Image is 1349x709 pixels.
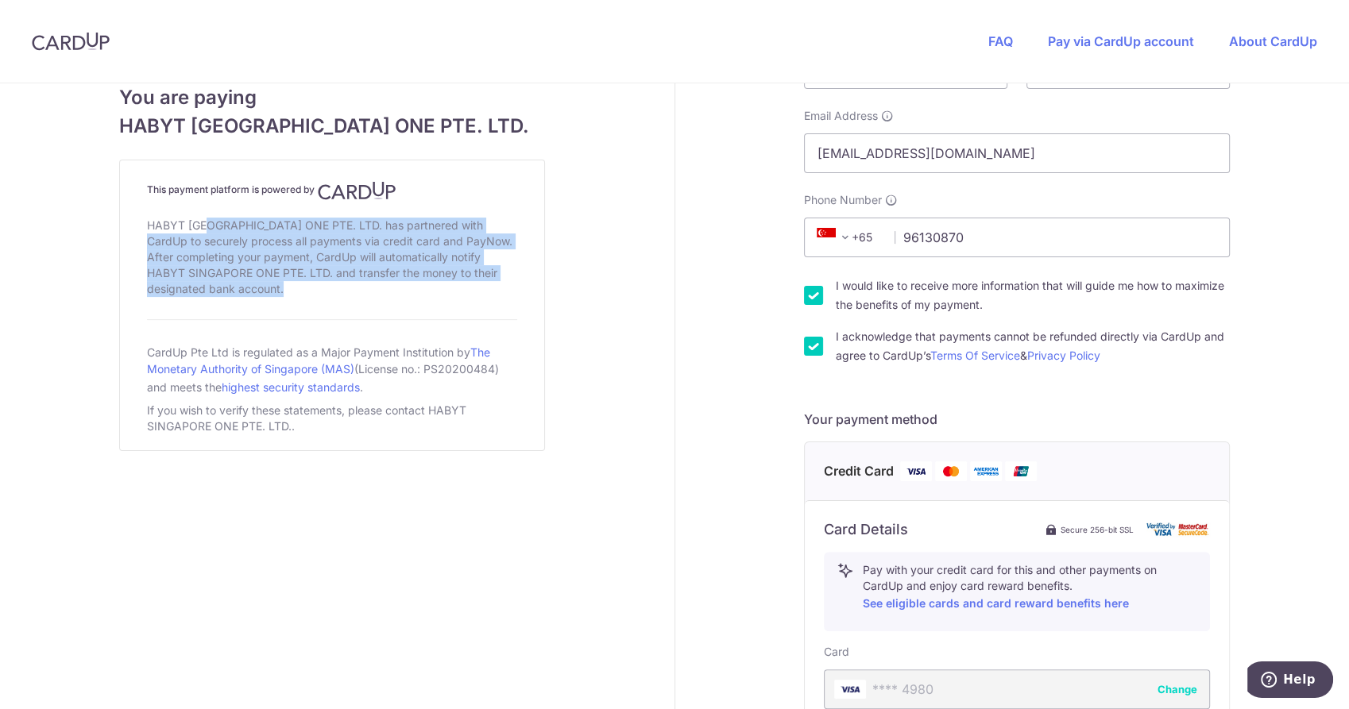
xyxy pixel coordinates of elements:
span: Email Address [804,108,878,124]
a: About CardUp [1229,33,1317,49]
label: Card [824,644,849,660]
img: Mastercard [935,461,967,481]
img: American Express [970,461,1002,481]
a: Pay via CardUp account [1048,33,1194,49]
label: I would like to receive more information that will guide me how to maximize the benefits of my pa... [836,276,1230,314]
div: If you wish to verify these statements, please contact HABYT SINGAPORE ONE PTE. LTD.. [147,399,517,437]
a: See eligible cards and card reward benefits here [863,596,1129,610]
span: HABYT [GEOGRAPHIC_DATA] ONE PTE. LTD. [119,112,545,141]
button: Change [1158,681,1197,697]
img: CardUp [32,32,110,51]
img: Visa [900,461,932,481]
span: +65 [812,228,883,247]
a: Terms Of Service [930,349,1020,362]
span: Phone Number [804,192,882,208]
h5: Your payment method [804,410,1230,429]
a: Privacy Policy [1027,349,1100,362]
span: +65 [817,228,855,247]
div: CardUp Pte Ltd is regulated as a Major Payment Institution by (License no.: PS20200484) and meets... [147,339,517,399]
p: Pay with your credit card for this and other payments on CardUp and enjoy card reward benefits. [863,562,1196,613]
span: You are paying [119,83,545,112]
img: Union Pay [1005,461,1037,481]
label: I acknowledge that payments cannot be refunded directly via CardUp and agree to CardUp’s & [836,327,1230,365]
img: CardUp [318,181,396,200]
a: FAQ [988,33,1013,49]
span: Credit Card [824,461,894,481]
span: Secure 256-bit SSL [1061,523,1134,536]
h4: This payment platform is powered by [147,181,517,200]
input: Email address [804,133,1230,173]
iframe: Opens a widget where you can find more information [1247,661,1333,701]
div: HABYT [GEOGRAPHIC_DATA] ONE PTE. LTD. has partnered with CardUp to securely process all payments ... [147,214,517,300]
a: highest security standards [222,380,360,394]
img: card secure [1146,522,1210,536]
h6: Card Details [824,520,908,539]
